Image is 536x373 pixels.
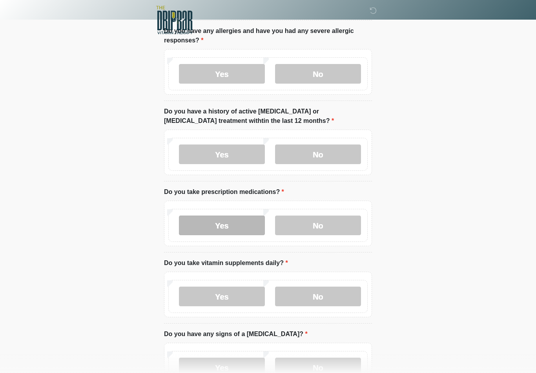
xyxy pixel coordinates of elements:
label: No [275,144,361,164]
label: Do you take vitamin supplements daily? [164,258,288,268]
label: Do you have any signs of a [MEDICAL_DATA]? [164,329,308,339]
img: The DRIPBaR - Lubbock Logo [156,6,193,34]
label: Yes [179,144,265,164]
label: No [275,216,361,235]
label: Do you take prescription medications? [164,187,284,197]
label: Do you have a history of active [MEDICAL_DATA] or [MEDICAL_DATA] treatment withtin the last 12 mo... [164,107,372,126]
label: No [275,287,361,306]
label: No [275,64,361,84]
label: Yes [179,287,265,306]
label: Yes [179,216,265,235]
label: Yes [179,64,265,84]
